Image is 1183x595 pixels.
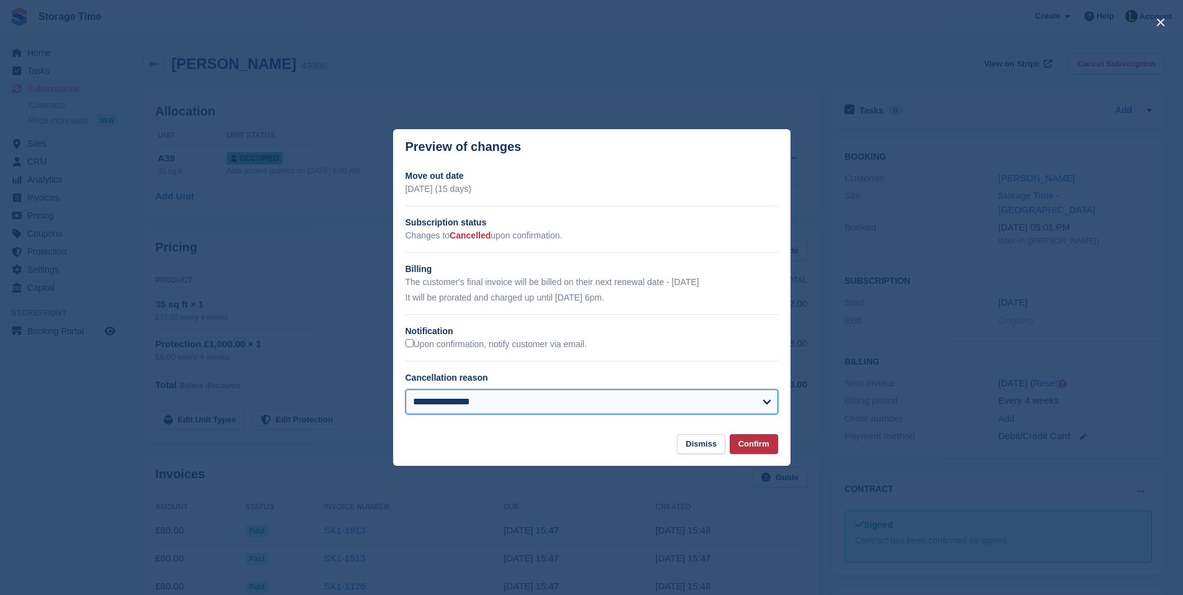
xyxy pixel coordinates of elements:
[730,434,778,455] button: Confirm
[406,339,414,347] input: Upon confirmation, notify customer via email.
[406,183,778,196] p: [DATE] (15 days)
[406,339,587,350] label: Upon confirmation, notify customer via email.
[406,229,778,242] p: Changes to upon confirmation.
[406,170,778,183] h2: Move out date
[450,230,491,240] span: Cancelled
[406,140,522,154] p: Preview of changes
[406,216,778,229] h2: Subscription status
[406,325,778,338] h2: Notification
[1151,12,1171,32] button: close
[677,434,725,455] button: Dismiss
[406,276,778,289] p: The customer's final invoice will be billed on their next renewal date - [DATE]
[406,263,778,276] h2: Billing
[406,291,778,304] p: It will be prorated and charged up until [DATE] 6pm.
[406,373,488,383] label: Cancellation reason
